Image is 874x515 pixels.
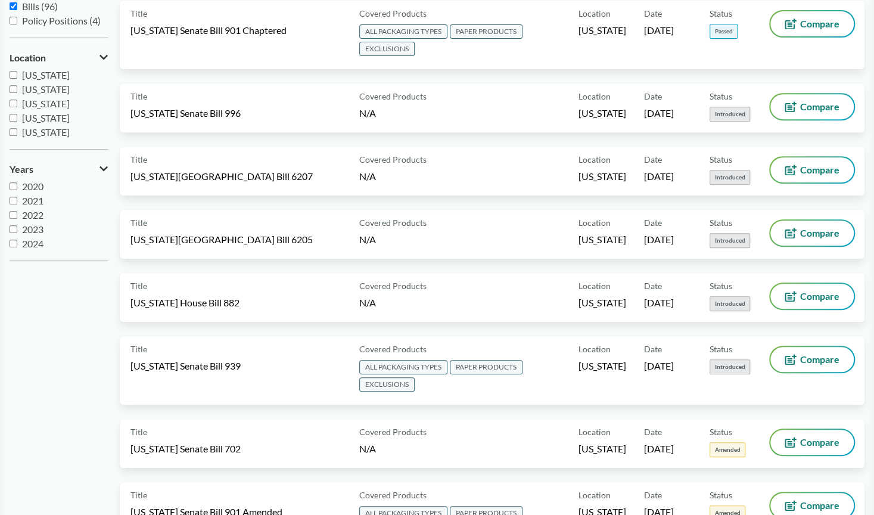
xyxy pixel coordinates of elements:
[130,216,147,229] span: Title
[22,126,70,138] span: [US_STATE]
[22,238,43,249] span: 2024
[130,107,241,120] span: [US_STATE] Senate Bill 996
[578,107,626,120] span: [US_STATE]
[130,153,147,166] span: Title
[22,181,43,192] span: 2020
[10,225,17,233] input: 2023
[644,233,674,246] span: [DATE]
[770,284,854,309] button: Compare
[644,170,674,183] span: [DATE]
[359,234,376,245] span: N/A
[10,52,46,63] span: Location
[800,355,839,364] span: Compare
[710,90,732,103] span: Status
[130,359,241,373] span: [US_STATE] Senate Bill 939
[22,224,43,235] span: 2023
[359,343,427,355] span: Covered Products
[578,153,611,166] span: Location
[359,443,376,454] span: N/A
[710,24,738,39] span: Passed
[130,7,147,20] span: Title
[22,69,70,80] span: [US_STATE]
[800,228,839,238] span: Compare
[578,280,611,292] span: Location
[770,430,854,455] button: Compare
[800,165,839,175] span: Compare
[130,24,287,37] span: [US_STATE] Senate Bill 901 Chaptered
[644,296,674,309] span: [DATE]
[359,377,415,392] span: EXCLUSIONS
[710,359,750,374] span: Introduced
[359,489,427,501] span: Covered Products
[359,170,376,182] span: N/A
[578,170,626,183] span: [US_STATE]
[359,107,376,119] span: N/A
[710,343,732,355] span: Status
[10,17,17,24] input: Policy Positions (4)
[578,24,626,37] span: [US_STATE]
[578,489,611,501] span: Location
[644,359,674,373] span: [DATE]
[10,71,17,79] input: [US_STATE]
[578,442,626,455] span: [US_STATE]
[578,343,611,355] span: Location
[770,347,854,372] button: Compare
[644,343,662,355] span: Date
[578,296,626,309] span: [US_STATE]
[710,233,750,248] span: Introduced
[10,164,33,175] span: Years
[10,197,17,204] input: 2021
[578,233,626,246] span: [US_STATE]
[800,102,839,111] span: Compare
[130,296,240,309] span: [US_STATE] House Bill 882
[578,216,611,229] span: Location
[710,442,745,457] span: Amended
[578,359,626,373] span: [US_STATE]
[450,24,522,39] span: PAPER PRODUCTS
[130,426,147,438] span: Title
[710,170,750,185] span: Introduced
[10,159,108,179] button: Years
[450,360,522,374] span: PAPER PRODUCTS
[130,233,313,246] span: [US_STATE][GEOGRAPHIC_DATA] Bill 6205
[800,501,839,510] span: Compare
[644,280,662,292] span: Date
[359,24,447,39] span: ALL PACKAGING TYPES
[710,489,732,501] span: Status
[130,442,241,455] span: [US_STATE] Senate Bill 702
[359,297,376,308] span: N/A
[10,240,17,247] input: 2024
[359,153,427,166] span: Covered Products
[644,426,662,438] span: Date
[130,90,147,103] span: Title
[644,489,662,501] span: Date
[359,42,415,56] span: EXCLUSIONS
[770,11,854,36] button: Compare
[644,216,662,229] span: Date
[800,19,839,29] span: Compare
[22,209,43,221] span: 2022
[800,438,839,447] span: Compare
[22,15,101,26] span: Policy Positions (4)
[644,24,674,37] span: [DATE]
[644,7,662,20] span: Date
[644,90,662,103] span: Date
[10,85,17,93] input: [US_STATE]
[359,360,447,374] span: ALL PACKAGING TYPES
[644,153,662,166] span: Date
[359,7,427,20] span: Covered Products
[710,280,732,292] span: Status
[359,216,427,229] span: Covered Products
[130,489,147,501] span: Title
[22,195,43,206] span: 2021
[359,280,427,292] span: Covered Products
[10,128,17,136] input: [US_STATE]
[578,90,611,103] span: Location
[644,107,674,120] span: [DATE]
[359,426,427,438] span: Covered Products
[710,296,750,311] span: Introduced
[800,291,839,301] span: Compare
[578,7,611,20] span: Location
[770,94,854,119] button: Compare
[10,114,17,122] input: [US_STATE]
